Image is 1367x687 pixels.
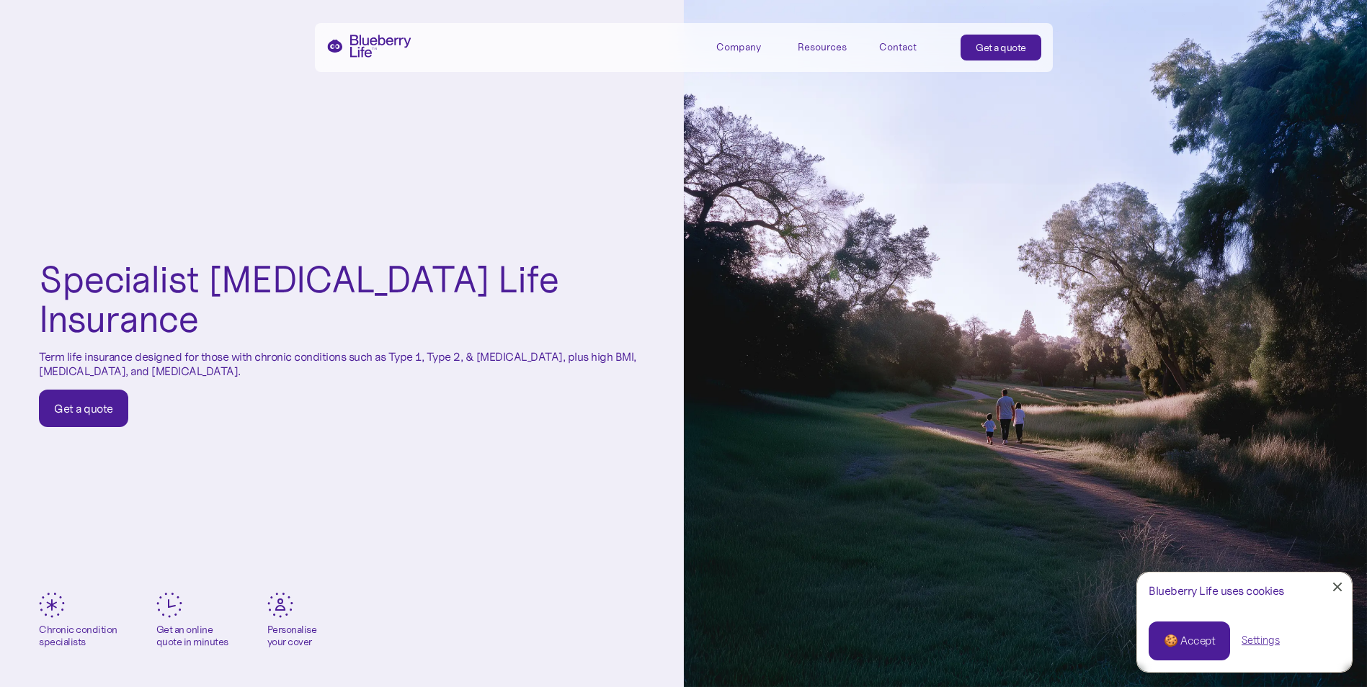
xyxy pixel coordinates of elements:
[267,624,317,648] div: Personalise your cover
[1164,633,1215,649] div: 🍪 Accept
[961,35,1041,60] a: Get a quote
[798,35,863,58] div: Resources
[879,41,917,53] div: Contact
[39,390,128,427] a: Get a quote
[39,260,645,338] h1: Specialist [MEDICAL_DATA] Life Insurance
[39,624,117,648] div: Chronic condition specialists
[156,624,228,648] div: Get an online quote in minutes
[1149,584,1340,598] div: Blueberry Life uses cookies
[39,350,645,377] p: Term life insurance designed for those with chronic conditions such as Type 1, Type 2, & [MEDICAL...
[976,40,1026,55] div: Get a quote
[54,401,113,416] div: Get a quote
[1242,633,1280,648] a: Settings
[1323,572,1352,601] a: Close Cookie Popup
[326,35,411,58] a: home
[1149,621,1230,660] a: 🍪 Accept
[716,35,781,58] div: Company
[798,41,847,53] div: Resources
[1337,587,1338,588] div: Close Cookie Popup
[716,41,761,53] div: Company
[879,35,944,58] a: Contact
